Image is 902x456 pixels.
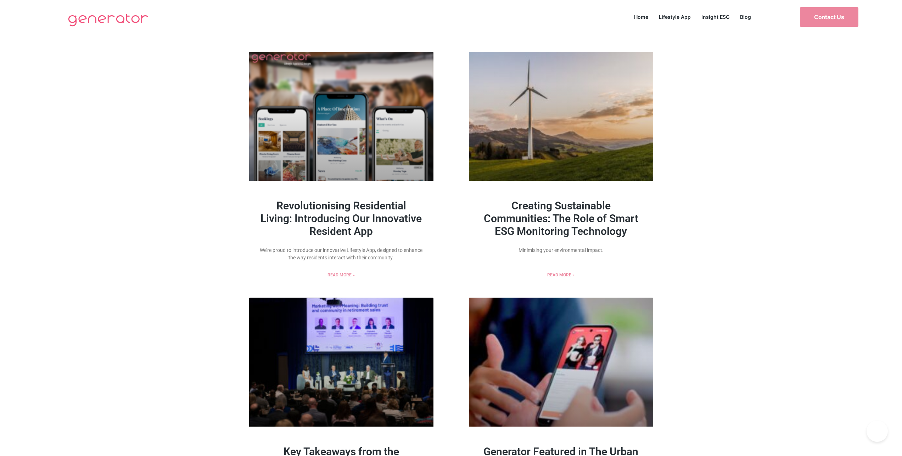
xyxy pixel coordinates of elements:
nav: Menu [629,12,756,22]
iframe: Toggle Customer Support [867,421,888,442]
a: Read more about Revolutionising Residential Living: Introducing Our Innovative Resident App [327,272,355,278]
a: Blog [735,12,756,22]
a: Revolutionising Residential Living: Introducing Our Innovative Resident App [260,199,422,237]
a: Read more about Creating Sustainable Communities: The Role of Smart ESG Monitoring Technology [547,272,575,278]
a: Hands holding a smartphone with the screen displaying a property and resident app. [469,298,653,427]
a: Insight ESG [696,12,735,22]
span: Contact Us [814,14,844,20]
a: Home [629,12,654,22]
a: Lifestyle App [654,12,696,22]
p: We’re proud to introduce our innovative Lifestyle App, designed to enhance the way residents inte... [260,247,423,261]
a: Creating Sustainable Communities: The Role of Smart ESG Monitoring Technology [484,199,638,237]
a: Contact Us [800,7,858,27]
p: Minimising your environmental impact. [480,247,643,254]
